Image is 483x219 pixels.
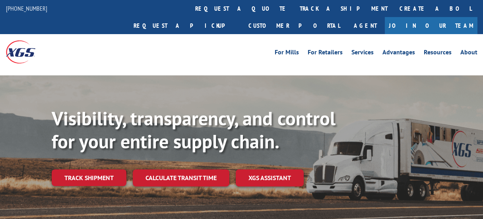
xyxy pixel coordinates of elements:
a: Agent [346,17,385,34]
a: XGS ASSISTANT [236,169,304,186]
a: About [460,49,477,58]
a: Calculate transit time [133,169,229,186]
a: Join Our Team [385,17,477,34]
a: For Mills [275,49,299,58]
b: Visibility, transparency, and control for your entire supply chain. [52,106,336,154]
a: Track shipment [52,169,126,186]
a: For Retailers [308,49,343,58]
a: Request a pickup [128,17,242,34]
a: Resources [424,49,452,58]
a: Services [351,49,374,58]
a: Advantages [382,49,415,58]
a: [PHONE_NUMBER] [6,4,47,12]
a: Customer Portal [242,17,346,34]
